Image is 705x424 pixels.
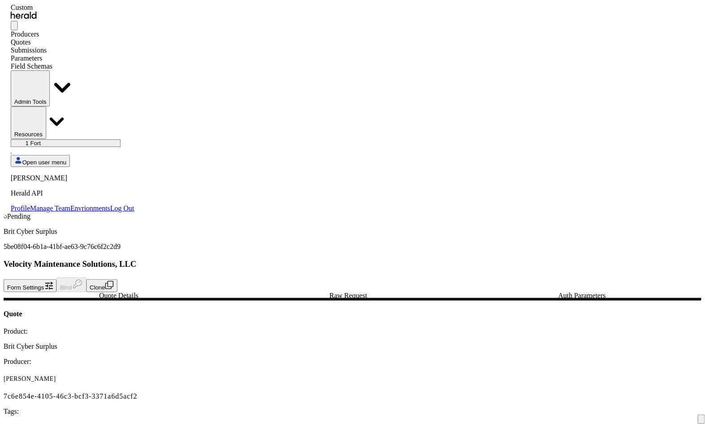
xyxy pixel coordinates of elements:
div: Parameters [11,54,134,62]
div: Producers [11,30,134,38]
div: Open user menu [11,174,134,212]
div: Submissions [11,46,134,54]
div: Custom [11,4,134,12]
span: Auth Parameters [558,292,606,299]
button: Bind [56,277,86,292]
a: Log Out [110,204,134,212]
a: Manage Team [30,204,71,212]
h4: Quote [4,310,701,318]
p: 7c6e854e-4105-46c3-bcf3-3371a6d5acf2 [4,392,701,400]
p: Herald API [11,189,134,197]
p: Brit Cyber Surplus [4,228,701,236]
div: Quotes [11,38,134,46]
div: Field Schemas [11,62,134,70]
button: internal dropdown menu [11,70,50,106]
h3: Velocity Maintenance Solutions, LLC [4,259,701,269]
button: Resources dropdown menu [11,106,46,139]
span: Pending [7,212,30,220]
a: Envrionments [70,204,110,212]
p: Product: [4,327,701,335]
p: Tags: [4,408,701,416]
p: Brit Cyber Surplus [4,342,701,351]
span: Open user menu [22,159,66,166]
button: Clone [86,279,118,292]
p: 5be08f04-6b1a-41bf-ae63-9c76c6f2c2d9 [4,243,701,251]
p: [PERSON_NAME] [11,174,134,182]
span: Raw Request [330,292,367,299]
a: Profile [11,204,30,212]
button: Open user menu [11,155,70,167]
img: Herald Logo [11,12,36,19]
p: [PERSON_NAME] [4,373,701,385]
button: Form Settings [4,279,56,292]
p: Producer: [4,358,701,366]
span: Quote Details [99,292,138,299]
